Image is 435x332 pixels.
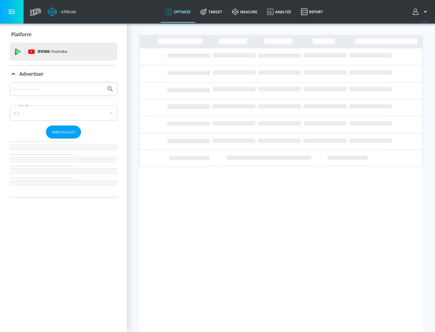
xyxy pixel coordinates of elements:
p: Advertiser [19,71,43,77]
div: Advertiser [10,65,117,82]
div: Platform [10,26,117,43]
input: Search by name [12,85,104,93]
p: DV360: [38,48,67,55]
div: A-Z [10,106,117,121]
p: Platform [11,31,31,38]
div: DV360: Youtube [10,43,117,61]
a: optimize [161,1,195,23]
a: measure [227,1,262,23]
div: Atrium [59,9,76,14]
a: Target [195,1,227,23]
nav: list of Advertiser [10,139,117,197]
label: Sort By [17,104,30,107]
a: Atrium [48,7,76,16]
div: Advertiser [10,82,117,197]
span: Add Account [52,129,75,136]
a: Report [296,1,328,23]
span: v 4.24.0 [420,20,429,23]
a: Analyze [262,1,296,23]
p: Youtube [51,48,67,55]
button: Add Account [46,126,81,139]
